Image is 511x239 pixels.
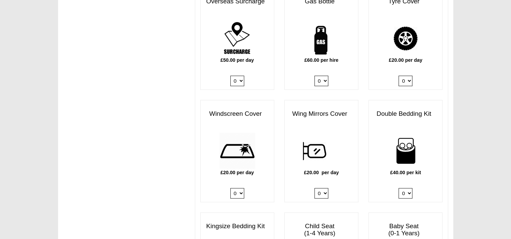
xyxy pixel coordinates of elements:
img: gas-bottle.png [303,20,340,57]
img: surcharge.png [219,20,256,57]
b: £40.00 per kit [390,170,421,175]
img: bedding-for-two.png [387,132,424,169]
img: wing.png [303,132,340,169]
h3: Kingsize Bedding Kit [201,219,274,233]
h3: Wing Mirrors Cover [285,107,358,121]
img: tyre.png [387,20,424,57]
b: £20.00 per day [221,170,254,175]
img: windscreen.png [219,132,256,169]
h3: Double Bedding Kit [369,107,442,121]
b: £20.00 per day [389,57,422,63]
h3: Windscreen Cover [201,107,274,121]
b: £20.00 per day [304,170,339,175]
b: £60.00 per hire [304,57,338,63]
b: £50.00 per day [221,57,254,63]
